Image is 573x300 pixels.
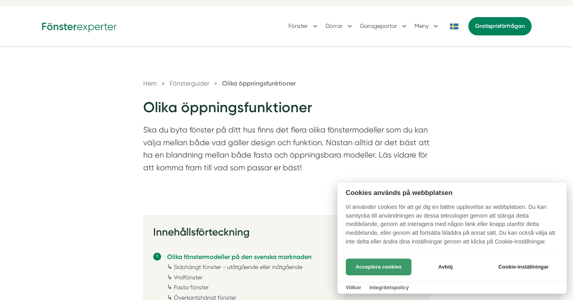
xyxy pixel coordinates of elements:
a: Villkor [346,284,361,290]
p: Vi använder cookies för att ge dig en bättre upplevelse av webbplatsen. Du kan samtycka till anvä... [337,203,567,251]
button: Acceptera cookies [346,259,411,275]
a: Integritetspolicy [369,284,409,290]
h2: Cookies används på webbplatsen [337,189,567,197]
button: Avböj [414,259,477,275]
button: Cookie-inställningar [489,259,558,275]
